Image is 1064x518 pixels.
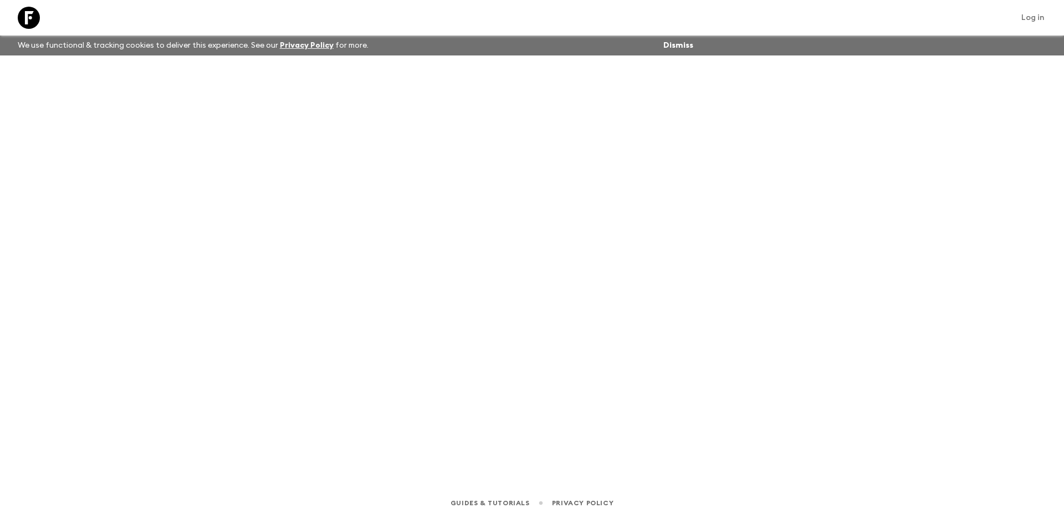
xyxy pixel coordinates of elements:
a: Privacy Policy [280,42,334,49]
a: Log in [1015,10,1051,26]
button: Dismiss [661,38,696,53]
p: We use functional & tracking cookies to deliver this experience. See our for more. [13,35,373,55]
a: Guides & Tutorials [451,497,530,509]
a: Privacy Policy [552,497,613,509]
